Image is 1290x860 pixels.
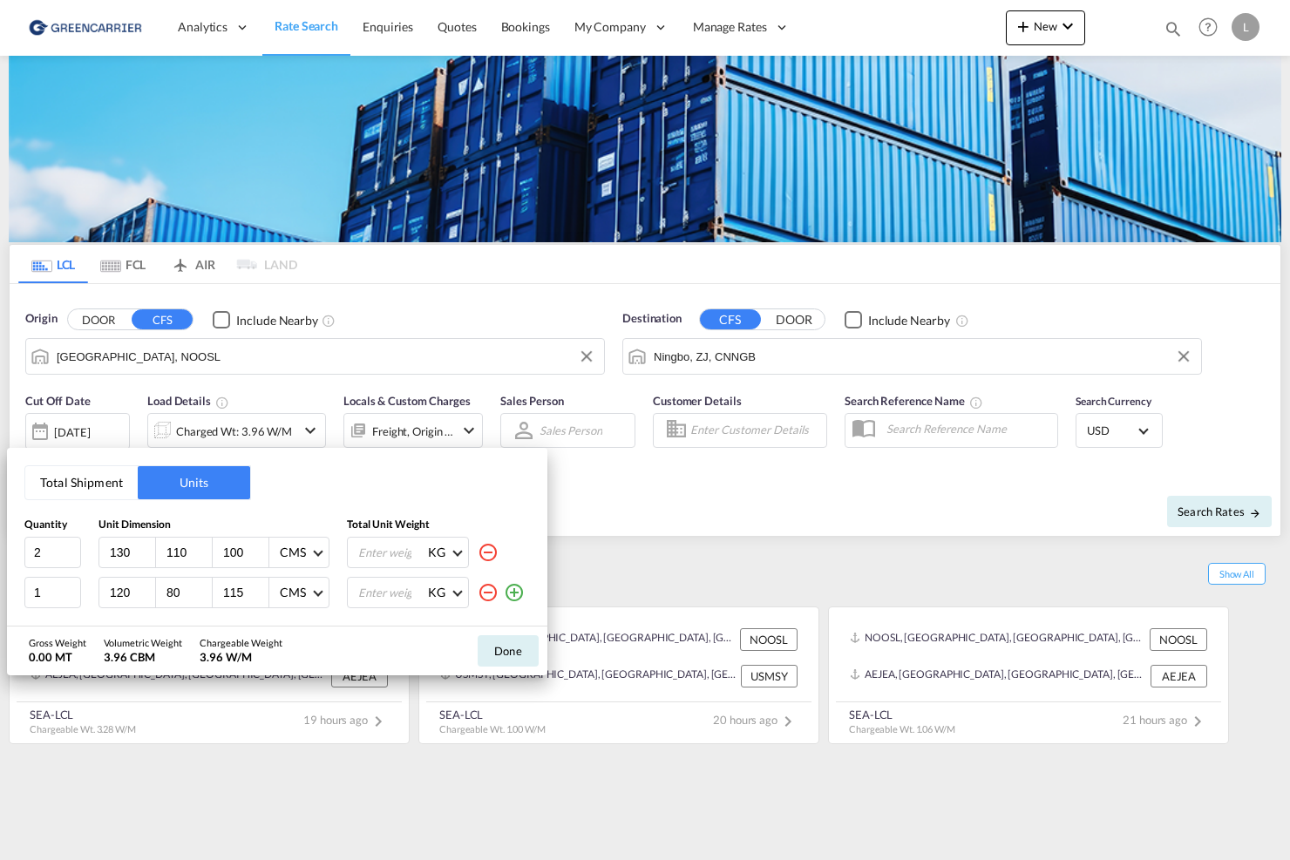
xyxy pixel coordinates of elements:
input: H [221,585,268,600]
button: Done [478,635,539,667]
div: 3.96 CBM [104,649,182,665]
div: CMS [280,585,306,599]
md-icon: icon-plus-circle-outline [504,582,525,603]
div: 0.00 MT [29,649,86,665]
input: L [108,585,155,600]
div: KG [428,545,445,559]
input: Qty [24,577,81,608]
md-icon: icon-minus-circle-outline [478,582,499,603]
input: W [165,545,212,560]
div: Chargeable Weight [200,636,282,649]
div: Volumetric Weight [104,636,182,649]
div: Unit Dimension [98,518,329,532]
div: Quantity [24,518,81,532]
input: Enter weight [356,578,426,607]
input: Enter weight [356,538,426,567]
div: KG [428,585,445,599]
input: Qty [24,537,81,568]
div: 3.96 W/M [200,649,282,665]
div: CMS [280,545,306,559]
input: H [221,545,268,560]
div: Gross Weight [29,636,86,649]
input: L [108,545,155,560]
input: W [165,585,212,600]
button: Total Shipment [25,466,138,499]
md-icon: icon-minus-circle-outline [478,542,499,563]
button: Units [138,466,250,499]
div: Total Unit Weight [347,518,530,532]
